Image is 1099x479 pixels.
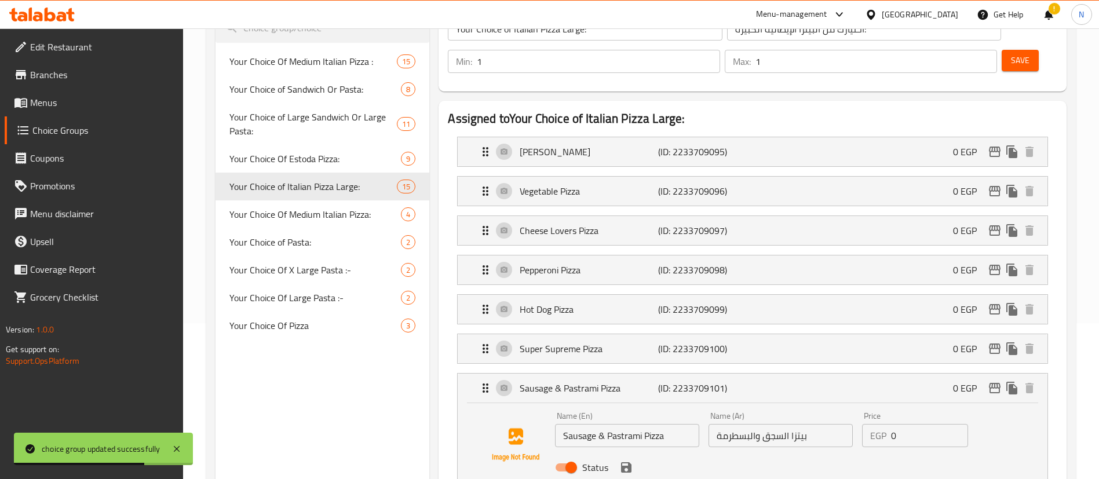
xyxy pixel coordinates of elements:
a: Upsell [5,228,184,255]
span: Branches [30,68,174,82]
button: edit [986,261,1003,279]
button: duplicate [1003,261,1021,279]
p: Super Supreme Pizza [520,342,658,356]
span: Version: [6,322,34,337]
span: Your Choice Of X Large Pasta :- [229,263,401,277]
div: Your Choice Of Medium Italian Pizza :15 [216,47,429,75]
button: edit [986,379,1003,397]
div: Choices [401,207,415,221]
p: (ID: 2233709095) [658,145,750,159]
p: 0 EGP [953,381,986,395]
p: EGP [870,429,886,443]
button: edit [986,222,1003,239]
span: Save [1011,53,1029,68]
span: Your Choice Of Pizza [229,319,401,332]
button: delete [1021,301,1038,318]
button: save [618,459,635,476]
input: Please enter price [891,424,968,447]
div: Your Choice Of Medium Italian Pizza:4 [216,200,429,228]
a: Coupons [5,144,184,172]
div: Choices [401,263,415,277]
button: delete [1021,261,1038,279]
span: Choice Groups [32,123,174,137]
span: N [1079,8,1084,21]
span: Menu disclaimer [30,207,174,221]
span: Coupons [30,151,174,165]
button: edit [986,143,1003,160]
span: Status [582,460,608,474]
span: Grocery Checklist [30,290,174,304]
div: Expand [458,374,1047,403]
p: Hot Dog Pizza [520,302,658,316]
button: duplicate [1003,143,1021,160]
div: Your Choice Of Estoda Pizza:9 [216,145,429,173]
button: duplicate [1003,182,1021,200]
p: (ID: 2233709101) [658,381,750,395]
p: [PERSON_NAME] [520,145,658,159]
span: Get support on: [6,342,59,357]
button: duplicate [1003,379,1021,397]
button: duplicate [1003,301,1021,318]
div: Expand [458,177,1047,206]
button: delete [1021,379,1038,397]
span: 4 [401,209,415,220]
span: Your Choice Of Medium Italian Pizza : [229,54,397,68]
span: 2 [401,265,415,276]
span: Menus [30,96,174,109]
span: Your Choice of Sandwich Or Pasta: [229,82,401,96]
p: 0 EGP [953,224,986,237]
div: Your Choice Of X Large Pasta :-2 [216,256,429,284]
span: Your Choice Of Estoda Pizza: [229,152,401,166]
span: 11 [397,119,415,130]
div: Your Choice of Italian Pizza Large:15 [216,173,429,200]
p: Pepperoni Pizza [520,263,658,277]
button: duplicate [1003,340,1021,357]
div: Choices [401,291,415,305]
button: delete [1021,222,1038,239]
div: Your Choice of Pasta:2 [216,228,429,256]
li: Expand [448,211,1057,250]
span: Coverage Report [30,262,174,276]
a: Menu disclaimer [5,200,184,228]
button: Save [1002,50,1039,71]
a: Choice Groups [5,116,184,144]
li: Expand [448,171,1057,211]
button: duplicate [1003,222,1021,239]
div: Choices [401,152,415,166]
span: 15 [397,181,415,192]
a: Promotions [5,172,184,200]
button: delete [1021,182,1038,200]
div: Expand [458,295,1047,324]
p: 0 EGP [953,184,986,198]
div: Expand [458,216,1047,245]
button: edit [986,340,1003,357]
p: (ID: 2233709097) [658,224,750,237]
span: 8 [401,84,415,95]
span: Edit Restaurant [30,40,174,54]
div: Your Choice of Sandwich Or Pasta:8 [216,75,429,103]
span: 2 [401,292,415,304]
li: Expand [448,329,1057,368]
a: Menus [5,89,184,116]
span: Your Choice of Large Sandwich Or Large Pasta: [229,110,397,138]
span: 15 [397,56,415,67]
span: Upsell [30,235,174,248]
p: Cheese Lovers Pizza [520,224,658,237]
span: Promotions [30,179,174,193]
button: delete [1021,143,1038,160]
p: Min: [456,54,472,68]
span: 9 [401,153,415,164]
input: Enter name En [555,424,699,447]
p: (ID: 2233709099) [658,302,750,316]
div: [GEOGRAPHIC_DATA] [882,8,958,21]
div: Choices [401,319,415,332]
a: Support.OpsPlatform [6,353,79,368]
a: Coverage Report [5,255,184,283]
p: 0 EGP [953,145,986,159]
li: Expand [448,250,1057,290]
div: Expand [458,137,1047,166]
span: Your Choice Of Medium Italian Pizza: [229,207,401,221]
div: Expand [458,255,1047,284]
div: Your Choice Of Large Pasta :-2 [216,284,429,312]
div: Choices [401,235,415,249]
